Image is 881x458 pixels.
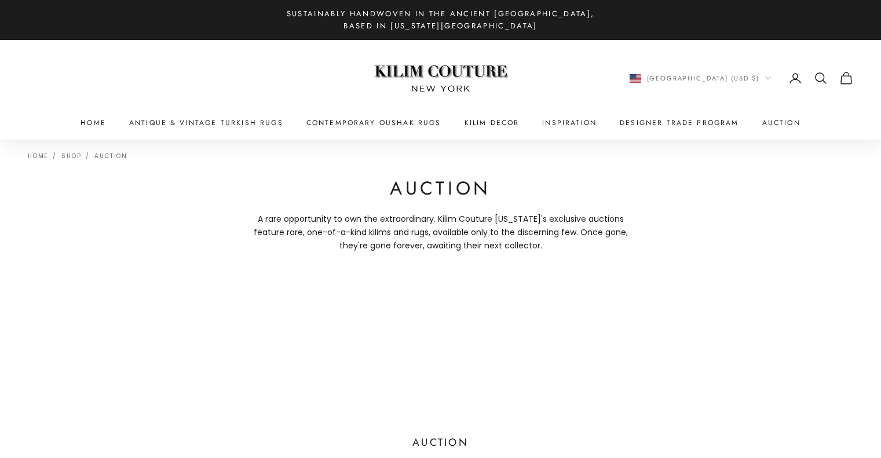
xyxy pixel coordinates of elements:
[244,212,638,252] p: A rare opportunity to own the extraordinary. Kilim Couture [US_STATE]'s exclusive auctions featur...
[620,117,739,129] a: Designer Trade Program
[374,434,508,451] h1: Auction
[647,73,760,83] span: [GEOGRAPHIC_DATA] (USD $)
[630,71,854,85] nav: Secondary navigation
[61,152,81,160] a: Shop
[28,117,853,129] nav: Primary navigation
[244,177,638,201] h1: Auction
[306,117,441,129] a: Contemporary Oushak Rugs
[630,73,772,83] button: Change country or currency
[465,117,520,129] summary: Kilim Decor
[28,151,127,159] nav: Breadcrumb
[368,51,513,106] img: Logo of Kilim Couture New York
[94,152,127,160] a: Auction
[28,152,48,160] a: Home
[81,117,106,129] a: Home
[542,117,597,129] a: Inspiration
[762,117,800,129] a: Auction
[129,117,283,129] a: Antique & Vintage Turkish Rugs
[630,74,641,83] img: United States
[279,8,603,32] p: Sustainably Handwoven in the Ancient [GEOGRAPHIC_DATA], Based in [US_STATE][GEOGRAPHIC_DATA]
